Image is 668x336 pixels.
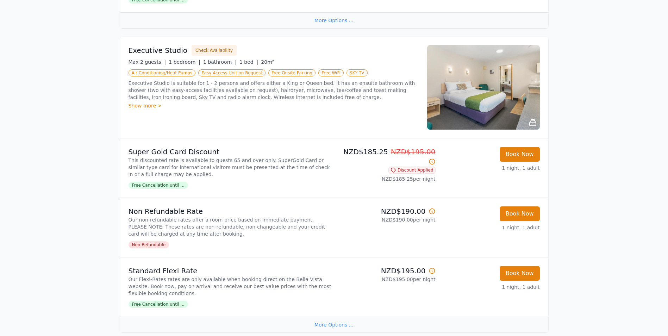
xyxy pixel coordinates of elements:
div: More Options ... [120,12,548,28]
p: 1 night, 1 adult [441,224,540,231]
span: Free Onsite Parking [268,69,316,76]
p: This discounted rate is available to guests 65 and over only. SuperGold Card or similar type card... [129,157,331,178]
div: Show more > [129,102,419,109]
p: NZD$190.00 [337,206,436,216]
span: Air Conditioning/Heat Pumps [129,69,196,76]
span: 20m² [261,59,274,65]
div: More Options ... [120,317,548,332]
span: 1 bed | [239,59,258,65]
p: NZD$185.25 per night [337,175,436,182]
p: NZD$190.00 per night [337,216,436,223]
p: 1 night, 1 adult [441,284,540,291]
p: Super Gold Card Discount [129,147,331,157]
span: NZD$195.00 [391,148,436,156]
span: 1 bedroom | [169,59,200,65]
p: Standard Flexi Rate [129,266,331,276]
p: NZD$185.25 [337,147,436,167]
span: SKY TV [347,69,368,76]
p: NZD$195.00 per night [337,276,436,283]
p: Executive Studio is suitable for 1 - 2 persons and offers either a King or Queen bed. It has an e... [129,80,419,101]
button: Check Availability [192,45,237,56]
span: Non Refundable [129,241,169,248]
p: Non Refundable Rate [129,206,331,216]
span: Free Cancellation until ... [129,182,188,189]
h3: Executive Studio [129,45,187,55]
p: Our Flexi-Rates rates are only available when booking direct on the Bella Vista website. Book now... [129,276,331,297]
button: Book Now [500,206,540,221]
span: Easy Access Unit on Request [198,69,266,76]
span: 1 bathroom | [203,59,237,65]
button: Book Now [500,147,540,162]
button: Book Now [500,266,540,281]
span: Free Cancellation until ... [129,301,188,308]
span: Max 2 guests | [129,59,166,65]
span: Free WiFi [318,69,344,76]
p: Our non-refundable rates offer a room price based on immediate payment. PLEASE NOTE: These rates ... [129,216,331,237]
p: NZD$195.00 [337,266,436,276]
p: 1 night, 1 adult [441,164,540,172]
span: Discount Applied [388,167,436,174]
